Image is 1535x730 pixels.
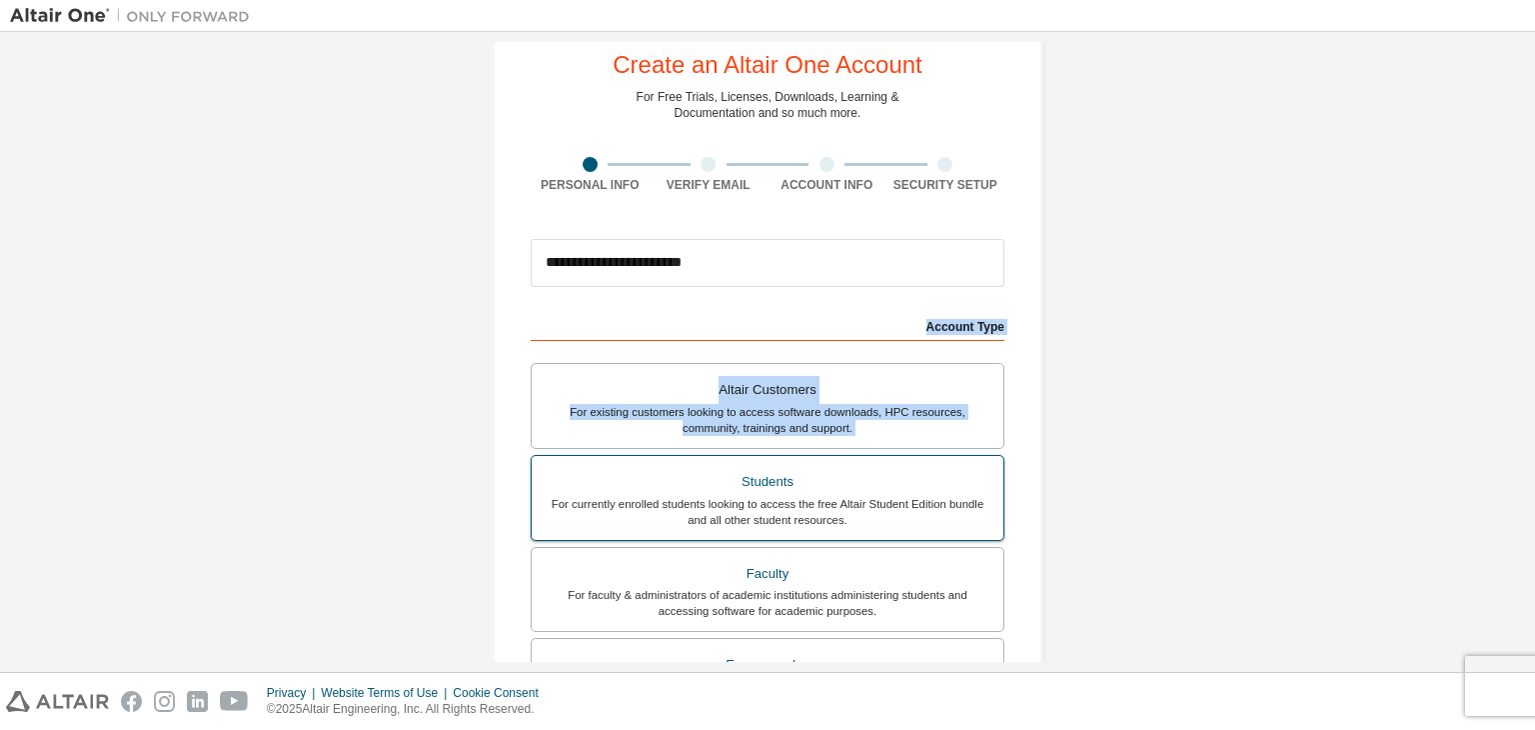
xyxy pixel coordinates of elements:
div: Create an Altair One Account [613,53,922,77]
div: For Free Trials, Licenses, Downloads, Learning & Documentation and so much more. [637,89,899,121]
div: Faculty [544,560,991,588]
img: instagram.svg [154,691,175,712]
div: Everyone else [544,651,991,679]
div: Verify Email [650,177,768,193]
div: Privacy [267,685,321,701]
div: For faculty & administrators of academic institutions administering students and accessing softwa... [544,587,991,619]
div: Security Setup [886,177,1005,193]
div: Personal Info [531,177,650,193]
div: Website Terms of Use [321,685,453,701]
img: linkedin.svg [187,691,208,712]
p: © 2025 Altair Engineering, Inc. All Rights Reserved. [267,701,551,718]
img: altair_logo.svg [6,691,109,712]
img: Altair One [10,6,260,26]
img: facebook.svg [121,691,142,712]
div: Students [544,468,991,496]
div: Cookie Consent [453,685,550,701]
div: Account Info [767,177,886,193]
div: For currently enrolled students looking to access the free Altair Student Edition bundle and all ... [544,496,991,528]
img: youtube.svg [220,691,249,712]
div: Altair Customers [544,376,991,404]
div: For existing customers looking to access software downloads, HPC resources, community, trainings ... [544,404,991,436]
div: Account Type [531,309,1004,341]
